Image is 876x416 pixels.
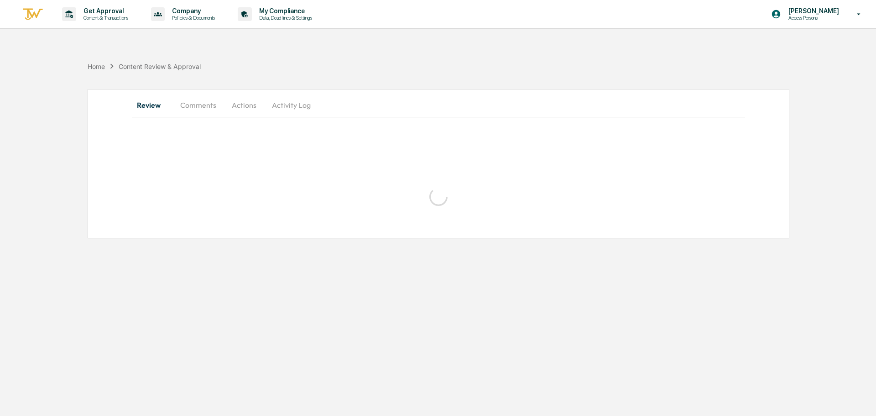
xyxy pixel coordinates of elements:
[88,63,105,70] div: Home
[781,7,844,15] p: [PERSON_NAME]
[119,63,201,70] div: Content Review & Approval
[132,94,173,116] button: Review
[165,7,219,15] p: Company
[76,15,133,21] p: Content & Transactions
[76,7,133,15] p: Get Approval
[132,94,745,116] div: secondary tabs example
[781,15,844,21] p: Access Persons
[165,15,219,21] p: Policies & Documents
[224,94,265,116] button: Actions
[173,94,224,116] button: Comments
[265,94,318,116] button: Activity Log
[252,7,317,15] p: My Compliance
[22,7,44,22] img: logo
[252,15,317,21] p: Data, Deadlines & Settings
